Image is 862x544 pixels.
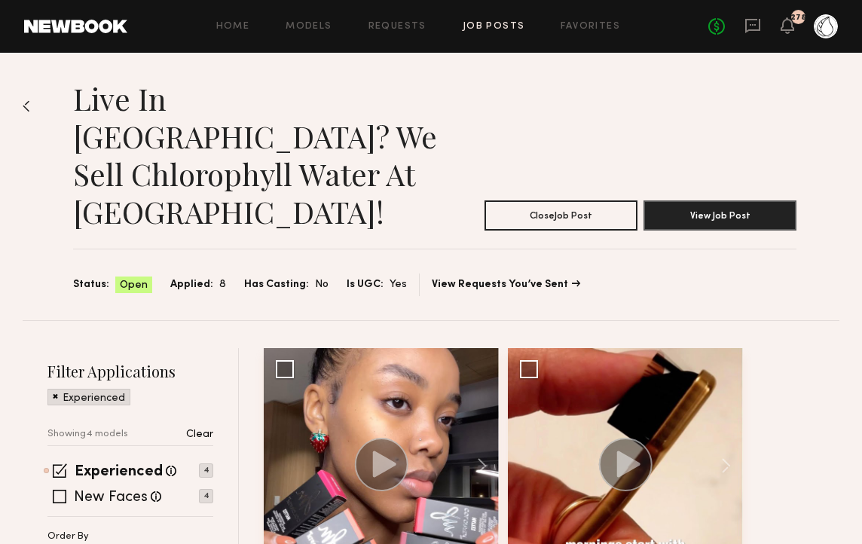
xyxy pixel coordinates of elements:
[244,277,309,293] span: Has Casting:
[186,429,213,440] p: Clear
[790,14,806,22] div: 278
[643,200,796,231] button: View Job Post
[75,465,163,480] label: Experienced
[63,393,125,404] p: Experienced
[368,22,426,32] a: Requests
[484,200,637,231] button: CloseJob Post
[432,280,580,290] a: View Requests You’ve Sent
[219,277,226,293] span: 8
[170,277,213,293] span: Applied:
[347,277,384,293] span: Is UGC:
[286,22,332,32] a: Models
[199,463,213,478] p: 4
[561,22,620,32] a: Favorites
[73,80,459,231] h1: Live in [GEOGRAPHIC_DATA]? We sell Chlorophyll Water at [GEOGRAPHIC_DATA]!
[74,491,148,506] label: New Faces
[23,100,30,112] img: Back to previous page
[47,429,128,439] p: Showing 4 models
[199,489,213,503] p: 4
[120,278,148,293] span: Open
[315,277,329,293] span: No
[216,22,250,32] a: Home
[73,277,109,293] span: Status:
[463,22,525,32] a: Job Posts
[47,532,89,542] p: Order By
[47,361,213,381] h2: Filter Applications
[390,277,407,293] span: Yes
